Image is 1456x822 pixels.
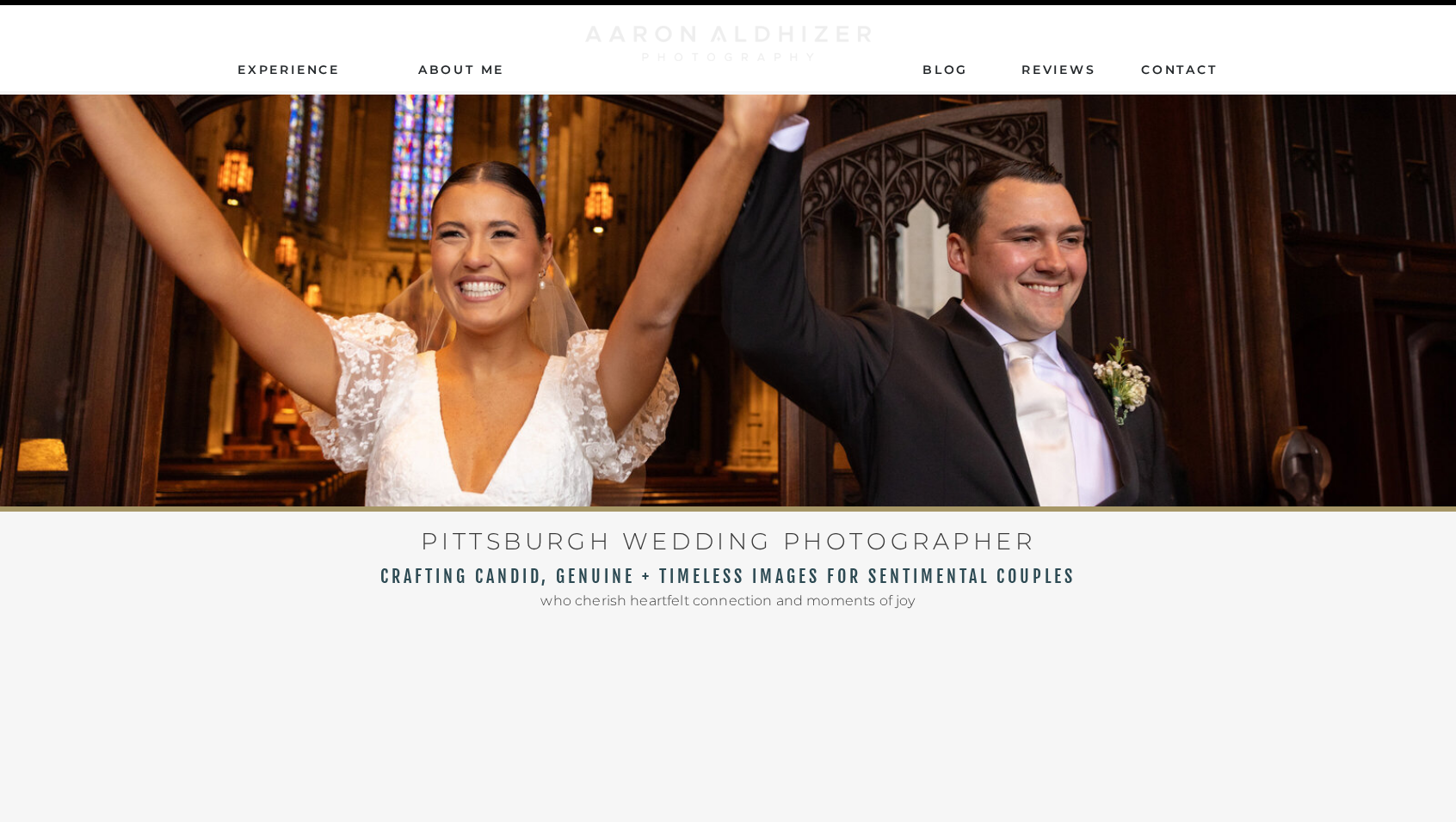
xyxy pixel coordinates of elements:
[309,567,1147,586] h2: CRAFTING CANDID, GENUINE + TIMELESS IMAGES FOR SENTIMENTAL COUPLES
[357,521,1100,549] h1: PITTSBURGH WEDDING PHOTOGRAPHER
[309,589,1147,609] h2: who cherish heartfelt connection and moments of joy
[238,61,342,77] a: Experience
[1021,61,1099,77] a: ReviEws
[922,61,967,77] a: Blog
[1141,61,1218,77] a: contact
[400,61,522,77] a: AbouT ME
